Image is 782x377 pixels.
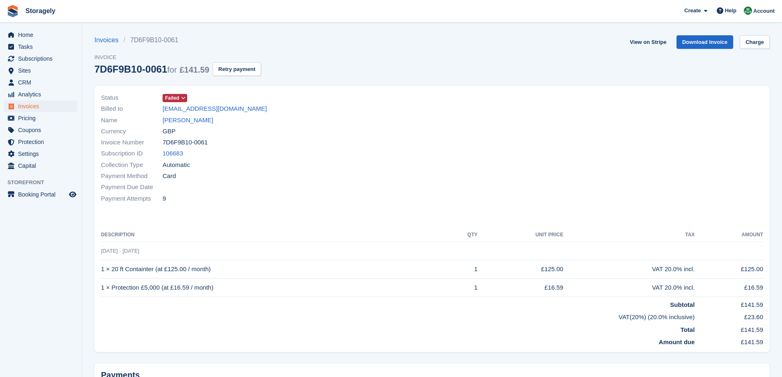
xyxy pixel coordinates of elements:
th: Unit Price [477,228,563,242]
span: [DATE] - [DATE] [101,248,139,254]
a: menu [4,136,78,148]
a: [PERSON_NAME] [163,116,213,125]
a: Download Invoice [677,35,734,49]
span: CRM [18,77,67,88]
span: Failed [165,94,179,102]
strong: Total [681,326,695,333]
span: Sites [18,65,67,76]
span: Coupons [18,124,67,136]
td: £16.59 [695,279,763,297]
td: VAT(20%) (20.0% inclusive) [101,309,695,322]
span: Name [101,116,163,125]
a: menu [4,112,78,124]
img: stora-icon-8386f47178a22dfd0bd8f6a31ec36ba5ce8667c1dd55bd0f319d3a0aa187defe.svg [7,5,19,17]
th: Tax [563,228,695,242]
a: menu [4,41,78,53]
span: Help [725,7,736,15]
span: Status [101,93,163,103]
span: 9 [163,194,166,203]
a: Charge [740,35,770,49]
span: 7D6F9B10-0061 [163,138,208,147]
span: Payment Attempts [101,194,163,203]
a: menu [4,189,78,200]
span: Payment Method [101,171,163,181]
span: Storefront [7,178,82,187]
span: Settings [18,148,67,160]
span: Account [753,7,775,15]
a: menu [4,101,78,112]
td: £141.59 [695,322,763,335]
td: £125.00 [477,260,563,279]
span: Booking Portal [18,189,67,200]
th: Amount [695,228,763,242]
td: 1 [447,279,478,297]
span: for [167,65,177,74]
a: menu [4,160,78,171]
td: £141.59 [695,297,763,309]
span: Pricing [18,112,67,124]
a: menu [4,89,78,100]
a: 106683 [163,149,183,158]
span: GBP [163,127,176,136]
span: Invoice [94,53,261,62]
a: menu [4,65,78,76]
span: Currency [101,127,163,136]
td: 1 × Protection £5,000 (at £16.59 / month) [101,279,447,297]
a: menu [4,124,78,136]
a: menu [4,53,78,64]
a: menu [4,148,78,160]
img: Notifications [744,7,752,15]
span: Invoices [18,101,67,112]
span: Subscriptions [18,53,67,64]
th: Description [101,228,447,242]
span: Card [163,171,176,181]
a: [EMAIL_ADDRESS][DOMAIN_NAME] [163,104,267,114]
a: View on Stripe [626,35,670,49]
a: menu [4,77,78,88]
strong: Amount due [659,338,695,345]
span: Automatic [163,160,190,170]
span: Capital [18,160,67,171]
a: menu [4,29,78,41]
td: £23.60 [695,309,763,322]
span: Home [18,29,67,41]
td: £125.00 [695,260,763,279]
span: £141.59 [179,65,209,74]
strong: Subtotal [670,301,695,308]
td: 1 × 20 ft Containter (at £125.00 / month) [101,260,447,279]
span: Analytics [18,89,67,100]
span: Subscription ID [101,149,163,158]
a: Preview store [68,190,78,199]
nav: breadcrumbs [94,35,261,45]
span: Create [684,7,701,15]
div: 7D6F9B10-0061 [94,64,209,75]
button: Retry payment [213,62,261,76]
span: Collection Type [101,160,163,170]
th: QTY [447,228,478,242]
span: Payment Due Date [101,183,163,192]
td: 1 [447,260,478,279]
td: £141.59 [695,334,763,347]
span: Billed to [101,104,163,114]
a: Invoices [94,35,124,45]
td: £16.59 [477,279,563,297]
a: Failed [163,93,187,103]
a: Storagely [22,4,59,18]
span: Tasks [18,41,67,53]
span: Invoice Number [101,138,163,147]
div: VAT 20.0% incl. [563,265,695,274]
div: VAT 20.0% incl. [563,283,695,292]
span: Protection [18,136,67,148]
